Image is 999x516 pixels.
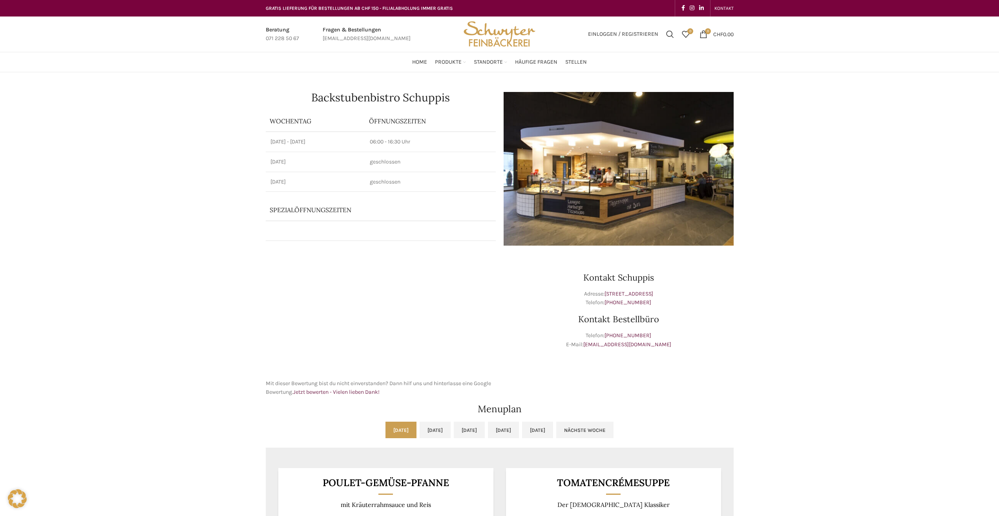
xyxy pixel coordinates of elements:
a: Jetzt bewerten - Vielen lieben Dank! [293,389,380,395]
a: [STREET_ADDRESS] [605,290,653,297]
p: geschlossen [370,178,491,186]
bdi: 0.00 [713,31,734,37]
a: Einloggen / Registrieren [584,26,662,42]
p: Spezialöffnungszeiten [270,206,454,214]
a: Linkedin social link [697,3,706,14]
div: Main navigation [262,54,738,70]
a: Häufige Fragen [515,54,557,70]
p: Adresse: Telefon: [504,290,734,307]
p: mit Kräuterrahmsauce und Reis [288,501,484,509]
h3: Kontakt Bestellbüro [504,315,734,323]
span: Häufige Fragen [515,59,557,66]
span: 0 [705,28,711,34]
a: Nächste Woche [556,422,614,438]
h3: Tomatencrémesuppe [515,478,711,488]
span: Home [412,59,427,66]
h1: Backstubenbistro Schuppis [266,92,496,103]
p: Wochentag [270,117,362,125]
span: CHF [713,31,723,37]
a: [DATE] [454,422,485,438]
p: 06:00 - 16:30 Uhr [370,138,491,146]
a: Home [412,54,427,70]
h3: Kontakt Schuppis [504,273,734,282]
a: [DATE] [522,422,553,438]
span: 0 [687,28,693,34]
p: geschlossen [370,158,491,166]
p: [DATE] [270,158,361,166]
a: Instagram social link [687,3,697,14]
a: [PHONE_NUMBER] [605,332,651,339]
a: [DATE] [385,422,416,438]
p: Mit dieser Bewertung bist du nicht einverstanden? Dann hilf uns und hinterlasse eine Google Bewer... [266,379,496,397]
a: 0 CHF0.00 [696,26,738,42]
span: Einloggen / Registrieren [588,31,658,37]
h3: Poulet-Gemüse-Pfanne [288,478,484,488]
span: Produkte [435,59,462,66]
img: Bäckerei Schwyter [461,17,538,52]
a: [DATE] [420,422,451,438]
div: Meine Wunschliste [678,26,694,42]
a: Facebook social link [679,3,687,14]
div: Secondary navigation [710,0,738,16]
a: Produkte [435,54,466,70]
a: Stellen [565,54,587,70]
a: Infobox link [323,26,411,43]
span: KONTAKT [714,6,734,11]
a: Standorte [474,54,507,70]
p: [DATE] [270,178,361,186]
a: 0 [678,26,694,42]
p: ÖFFNUNGSZEITEN [369,117,491,125]
iframe: schwyter schuppis [266,253,496,371]
p: Telefon: E-Mail: [504,331,734,349]
a: [EMAIL_ADDRESS][DOMAIN_NAME] [583,341,671,348]
a: KONTAKT [714,0,734,16]
span: Standorte [474,59,503,66]
p: [DATE] - [DATE] [270,138,361,146]
a: Site logo [461,30,538,37]
span: Stellen [565,59,587,66]
a: [DATE] [488,422,519,438]
a: Infobox link [266,26,299,43]
p: Der [DEMOGRAPHIC_DATA] Klassiker [515,501,711,509]
a: Suchen [662,26,678,42]
h2: Menuplan [266,404,734,414]
a: [PHONE_NUMBER] [605,299,651,306]
span: GRATIS LIEFERUNG FÜR BESTELLUNGEN AB CHF 150 - FILIALABHOLUNG IMMER GRATIS [266,6,453,11]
